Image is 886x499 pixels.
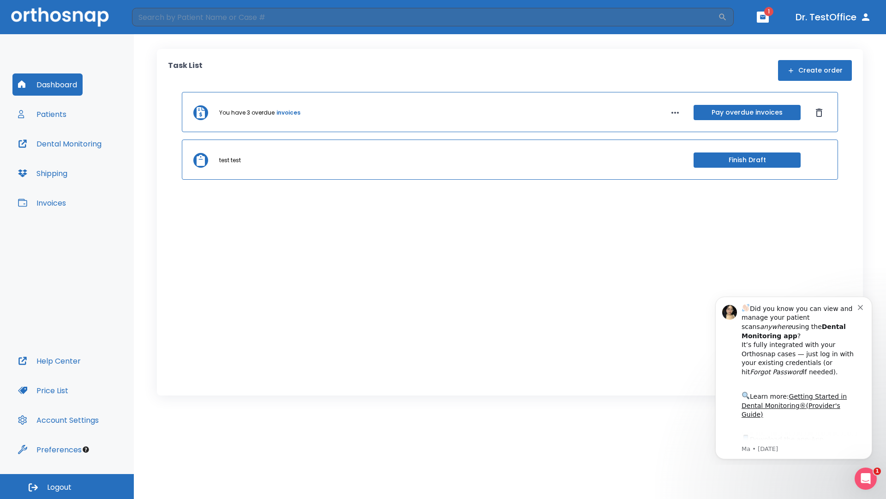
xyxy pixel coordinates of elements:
[701,288,886,465] iframe: Intercom notifications message
[156,14,164,22] button: Dismiss notification
[40,147,122,164] a: App Store
[11,7,109,26] img: Orthosnap
[792,9,875,25] button: Dr. TestOffice
[12,192,72,214] button: Invoices
[12,103,72,125] button: Patients
[12,350,86,372] button: Help Center
[276,109,300,117] a: invoices
[12,409,104,431] button: Account Settings
[694,105,801,120] button: Pay overdue invoices
[47,482,72,493] span: Logout
[168,60,203,81] p: Task List
[694,152,801,168] button: Finish Draft
[764,7,773,16] span: 1
[12,162,73,184] button: Shipping
[12,438,87,461] button: Preferences
[12,133,107,155] button: Dental Monitoring
[40,157,156,165] p: Message from Ma, sent 7w ago
[874,468,881,475] span: 1
[219,109,275,117] p: You have 3 overdue
[219,156,241,164] p: test test
[12,379,74,402] button: Price List
[855,468,877,490] iframe: Intercom live chat
[40,145,156,192] div: Download the app: | ​ Let us know if you need help getting started!
[82,445,90,454] div: Tooltip anchor
[778,60,852,81] button: Create order
[132,8,718,26] input: Search by Patient Name or Case #
[12,73,83,96] button: Dashboard
[812,105,826,120] button: Dismiss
